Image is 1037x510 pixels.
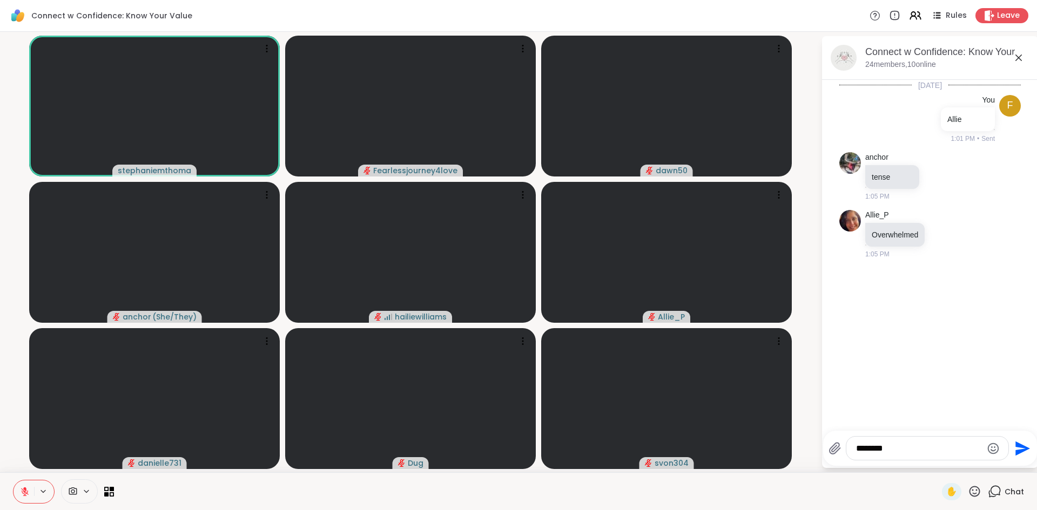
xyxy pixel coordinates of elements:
[831,45,857,71] img: Connect w Confidence: Know Your Value, Oct 08
[398,459,406,467] span: audio-muted
[123,311,151,322] span: anchor
[912,80,948,91] span: [DATE]
[946,10,967,21] span: Rules
[1005,486,1024,497] span: Chat
[946,485,957,498] span: ✋
[646,167,654,174] span: audio-muted
[138,458,181,468] span: danielle731
[1009,436,1033,460] button: Send
[982,95,995,106] h4: You
[839,210,861,232] img: https://sharewell-space-live.sfo3.digitaloceanspaces.com/user-generated/9890d388-459a-40d4-b033-d...
[373,165,457,176] span: Fearlessjourney4love
[987,442,1000,455] button: Emoji picker
[839,152,861,174] img: https://sharewell-space-live.sfo3.digitaloceanspaces.com/user-generated/bd698b57-9748-437a-a102-e...
[865,192,890,201] span: 1:05 PM
[997,10,1020,21] span: Leave
[655,458,689,468] span: svon304
[113,313,120,321] span: audio-muted
[865,59,936,70] p: 24 members, 10 online
[658,311,685,322] span: Allie_P
[656,165,688,176] span: dawn50
[408,458,423,468] span: Dug
[363,167,371,174] span: audio-muted
[865,249,890,259] span: 1:05 PM
[128,459,136,467] span: audio-muted
[395,311,447,322] span: hailiewilliams
[872,172,913,182] p: tense
[872,229,918,240] p: Overwhelmed
[951,134,975,144] span: 1:01 PM
[152,311,197,322] span: ( She/They )
[9,6,27,25] img: ShareWell Logomark
[865,210,889,221] a: Allie_P
[977,134,979,144] span: •
[856,443,982,454] textarea: Type your message
[865,45,1029,59] div: Connect w Confidence: Know Your Value, [DATE]
[648,313,656,321] span: audio-muted
[947,114,988,125] p: Allie
[118,165,191,176] span: stephaniemthoma
[645,459,652,467] span: audio-muted
[374,313,382,321] span: audio-muted
[865,152,888,163] a: anchor
[981,134,995,144] span: Sent
[1007,98,1013,113] span: F
[31,10,192,21] span: Connect w Confidence: Know Your Value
